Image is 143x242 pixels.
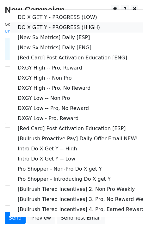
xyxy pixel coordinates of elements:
[5,212,26,224] a: Send
[57,212,105,224] a: Send Test Email
[5,22,87,34] small: Google Sheet:
[5,5,138,15] h2: New Campaign
[27,212,55,224] a: Preview
[111,212,143,242] iframe: Chat Widget
[6,42,137,56] div: 1. Write your email in Gmail 2. Click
